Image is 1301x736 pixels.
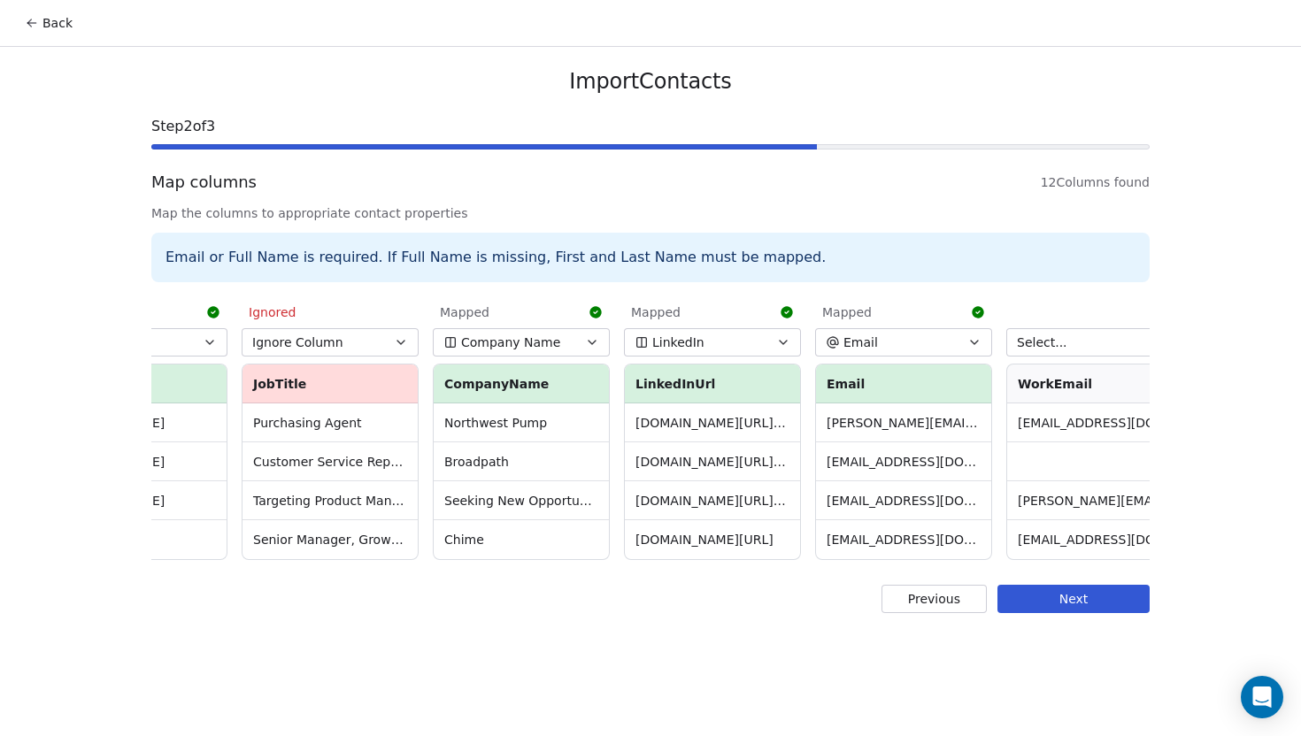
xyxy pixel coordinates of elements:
td: [EMAIL_ADDRESS][DOMAIN_NAME] [816,520,991,559]
th: LinkedInUrl [625,364,800,403]
td: [DOMAIN_NAME][URL][PERSON_NAME] [625,442,800,481]
td: [EMAIL_ADDRESS][DOMAIN_NAME] [816,442,991,481]
th: JobTitle [242,364,418,403]
td: Northwest Pump [434,403,609,442]
button: Previous [881,585,987,613]
span: Map the columns to appropriate contact properties [151,204,1150,222]
td: [DOMAIN_NAME][URL][PERSON_NAME] [625,403,800,442]
td: [EMAIL_ADDRESS][DOMAIN_NAME] [1007,520,1182,559]
td: Senior Manager, Growth Product Operations [242,520,418,559]
span: Ignore Column [252,333,343,351]
span: Mapped [822,303,872,321]
td: [DOMAIN_NAME][URL] [625,520,800,559]
td: Broadpath [434,442,609,481]
span: Ignored [249,303,296,321]
span: Mapped [440,303,489,321]
span: Email [843,333,878,351]
span: Map columns [151,171,257,194]
th: WorkEmail [1007,364,1182,403]
th: Email [816,364,991,403]
span: Import Contacts [569,68,731,95]
span: Select... [1017,333,1067,351]
td: [PERSON_NAME][EMAIL_ADDRESS][PERSON_NAME][DOMAIN_NAME] [816,403,991,442]
th: CompanyName [434,364,609,403]
span: LinkedIn [652,333,704,351]
button: Back [14,7,83,39]
td: Chime [434,520,609,559]
button: Next [997,585,1150,613]
div: Email or Full Name is required. If Full Name is missing, First and Last Name must be mapped. [151,233,1150,282]
div: Open Intercom Messenger [1241,676,1283,718]
span: Company Name [461,333,560,351]
td: [DOMAIN_NAME][URL][PERSON_NAME] [625,481,800,520]
span: Step 2 of 3 [151,116,1150,137]
td: [PERSON_NAME][EMAIL_ADDRESS][PERSON_NAME][DOMAIN_NAME] [1007,481,1182,520]
span: Mapped [631,303,681,321]
td: Customer Service Representative [242,442,418,481]
td: Seeking New Opportunities [434,481,609,520]
span: 12 Columns found [1041,173,1150,191]
td: Targeting Product Management | Product Marketing Management [242,481,418,520]
td: [EMAIL_ADDRESS][DOMAIN_NAME] [816,481,991,520]
td: Purchasing Agent [242,403,418,442]
td: [EMAIL_ADDRESS][DOMAIN_NAME] [1007,403,1182,442]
